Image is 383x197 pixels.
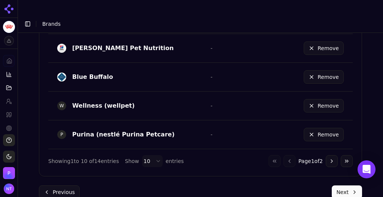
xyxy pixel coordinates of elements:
[211,103,212,109] span: -
[211,74,212,80] span: -
[72,130,175,139] div: Purina (nestlé Purina Petcare)
[42,21,61,27] span: Brands
[3,21,15,33] img: Royal Canin
[72,101,135,110] div: Wellness (wellpet)
[125,157,139,165] span: Show
[57,44,66,53] img: hill's pet nutrition
[211,132,212,138] span: -
[304,128,344,141] button: Remove
[304,41,344,55] button: Remove
[211,45,212,51] span: -
[166,157,184,165] span: entries
[358,160,376,178] div: Open Intercom Messenger
[42,20,61,28] nav: breadcrumb
[57,101,66,110] span: W
[3,167,15,179] button: Open organization switcher
[72,73,113,81] div: Blue Buffalo
[57,73,66,81] img: blue buffalo
[4,184,14,194] button: Open user button
[48,157,119,165] div: Showing 1 to 10 of 14 entries
[3,21,15,33] button: Current brand: Royal Canin
[298,157,323,165] span: Page 1 of 2
[3,167,15,179] img: Perrill
[72,44,174,53] div: [PERSON_NAME] Pet Nutrition
[57,130,66,139] span: P
[4,184,14,194] img: Nate Tower
[304,70,344,84] button: Remove
[304,99,344,113] button: Remove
